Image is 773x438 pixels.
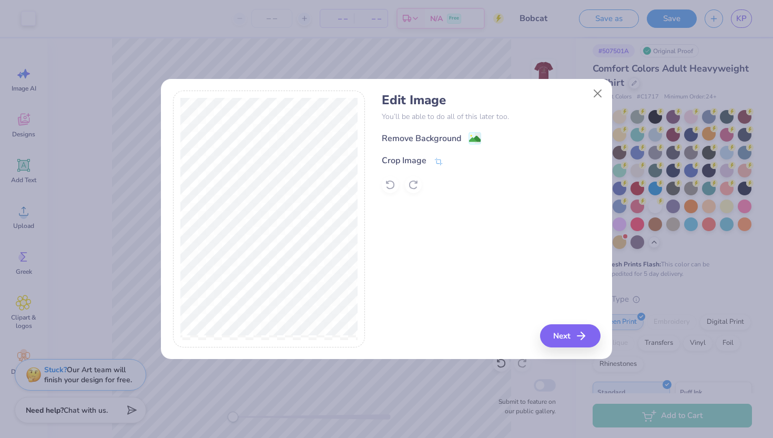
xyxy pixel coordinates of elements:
div: Remove Background [382,132,461,145]
p: You’ll be able to do all of this later too. [382,111,600,122]
button: Close [588,83,608,103]
button: Next [540,324,601,347]
div: Crop Image [382,154,426,167]
h4: Edit Image [382,93,600,108]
